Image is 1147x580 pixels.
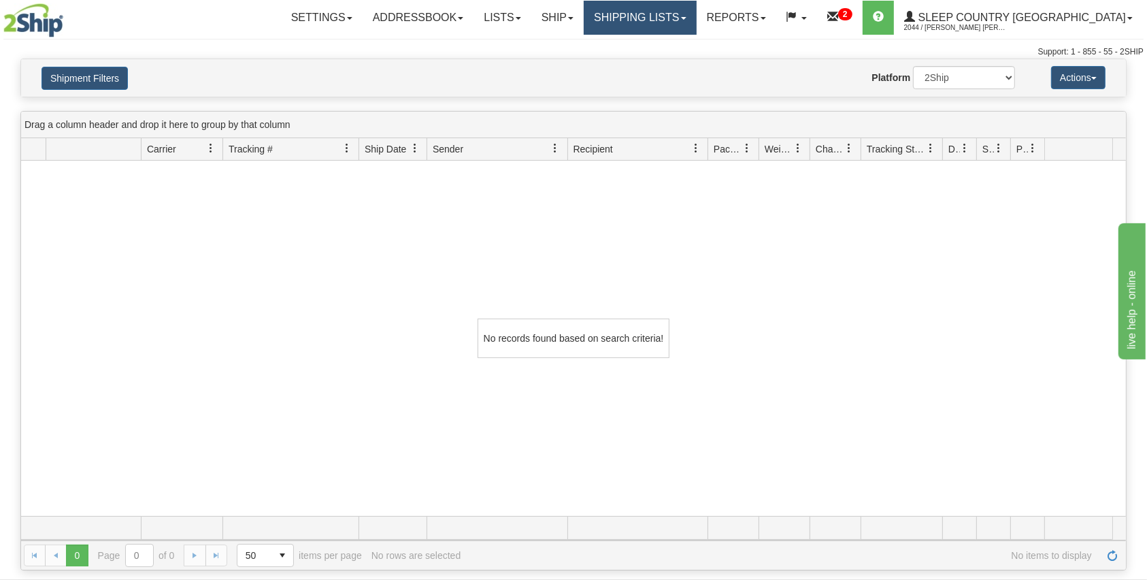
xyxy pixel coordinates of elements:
[837,137,861,160] a: Charge filter column settings
[1116,221,1146,359] iframe: chat widget
[271,545,293,566] span: select
[237,544,362,567] span: items per page
[948,142,960,156] span: Delivery Status
[1101,545,1123,566] a: Refresh
[1016,142,1028,156] span: Pickup Status
[987,137,1010,160] a: Shipment Issues filter column settings
[237,544,294,567] span: Page sizes drop down
[98,544,175,567] span: Page of 0
[66,545,88,566] span: Page 0
[21,112,1126,138] div: grid grouping header
[919,137,942,160] a: Tracking Status filter column settings
[246,549,263,562] span: 50
[531,1,584,35] a: Ship
[816,142,844,156] span: Charge
[1051,66,1106,89] button: Actions
[371,550,461,561] div: No rows are selected
[982,142,994,156] span: Shipment Issues
[363,1,474,35] a: Addressbook
[473,1,531,35] a: Lists
[229,142,273,156] span: Tracking #
[470,550,1092,561] span: No items to display
[867,142,926,156] span: Tracking Status
[10,8,126,25] div: live help - online
[904,21,1006,35] span: 2044 / [PERSON_NAME] [PERSON_NAME]
[838,8,852,20] sup: 2
[871,71,910,84] label: Platform
[584,1,696,35] a: Shipping lists
[478,319,669,358] div: No records found based on search criteria!
[786,137,810,160] a: Weight filter column settings
[573,142,613,156] span: Recipient
[684,137,708,160] a: Recipient filter column settings
[915,12,1126,23] span: Sleep Country [GEOGRAPHIC_DATA]
[199,137,222,160] a: Carrier filter column settings
[403,137,427,160] a: Ship Date filter column settings
[544,137,567,160] a: Sender filter column settings
[281,1,363,35] a: Settings
[735,137,759,160] a: Packages filter column settings
[3,46,1144,58] div: Support: 1 - 855 - 55 - 2SHIP
[41,67,128,90] button: Shipment Filters
[817,1,863,35] a: 2
[3,3,63,37] img: logo2044.jpg
[335,137,359,160] a: Tracking # filter column settings
[894,1,1143,35] a: Sleep Country [GEOGRAPHIC_DATA] 2044 / [PERSON_NAME] [PERSON_NAME]
[697,1,776,35] a: Reports
[147,142,176,156] span: Carrier
[365,142,406,156] span: Ship Date
[953,137,976,160] a: Delivery Status filter column settings
[714,142,742,156] span: Packages
[433,142,463,156] span: Sender
[765,142,793,156] span: Weight
[1021,137,1044,160] a: Pickup Status filter column settings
